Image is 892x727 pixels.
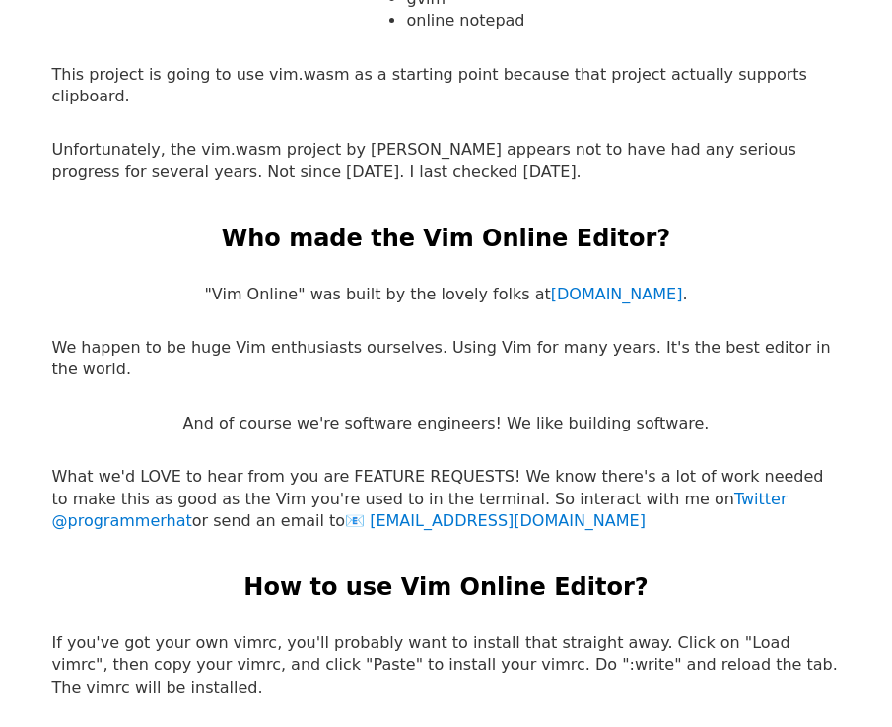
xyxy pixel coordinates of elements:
li: online notepad [406,10,524,32]
a: [DOMAIN_NAME] [551,285,683,303]
a: Twitter @programmerhat [52,490,788,530]
p: And of course we're software engineers! We like building software. [183,413,710,434]
h2: How to use Vim Online Editor? [243,571,648,605]
p: We happen to be huge Vim enthusiasts ourselves. Using Vim for many years. It's the best editor in... [52,337,841,381]
a: [EMAIL_ADDRESS][DOMAIN_NAME] [345,511,646,530]
p: What we'd LOVE to hear from you are FEATURE REQUESTS! We know there's a lot of work needed to mak... [52,466,841,532]
p: Unfortunately, the vim.wasm project by [PERSON_NAME] appears not to have had any serious progress... [52,139,841,183]
p: If you've got your own vimrc, you'll probably want to install that straight away. Click on "Load ... [52,632,841,698]
h2: Who made the Vim Online Editor? [222,223,671,256]
p: This project is going to use vim.wasm as a starting point because that project actually supports ... [52,64,841,108]
p: "Vim Online" was built by the lovely folks at . [205,284,688,305]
